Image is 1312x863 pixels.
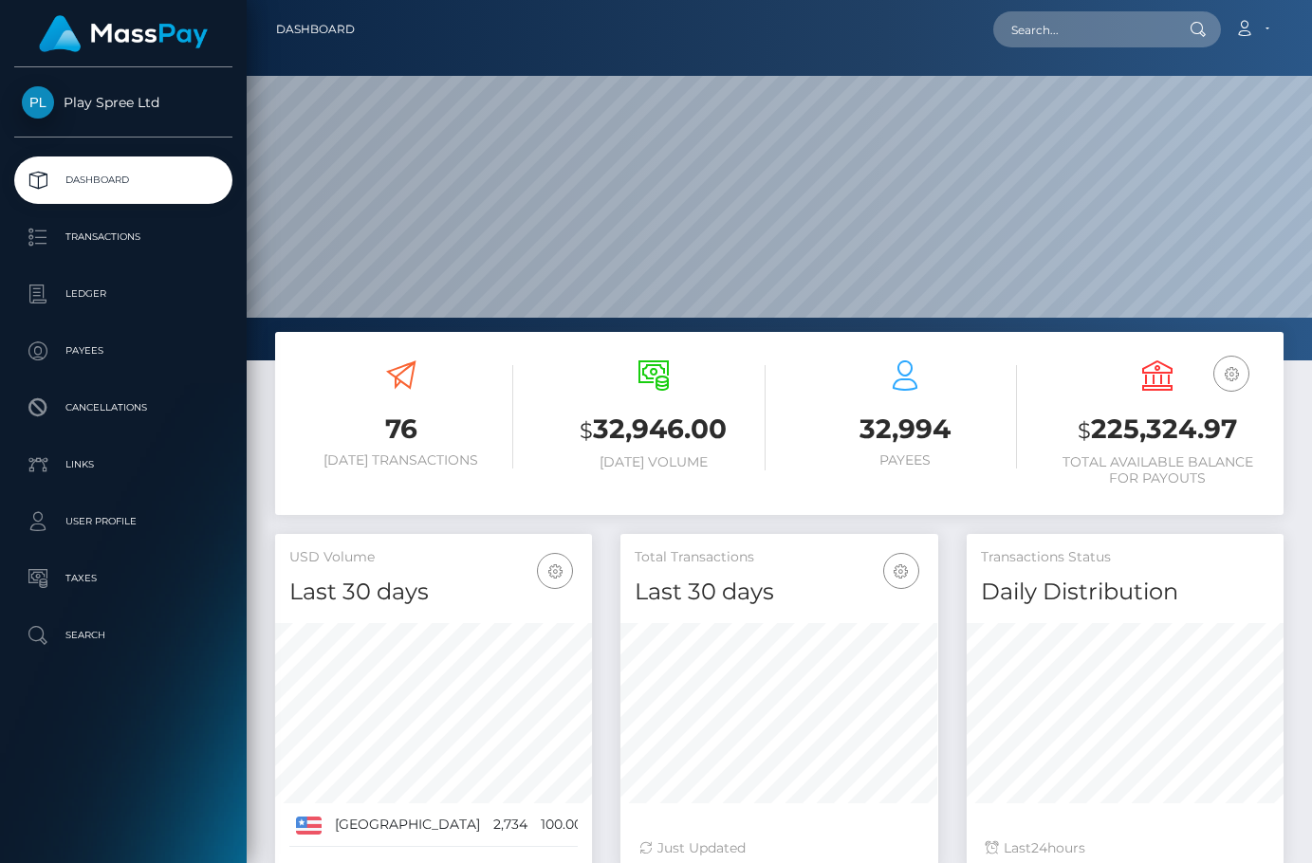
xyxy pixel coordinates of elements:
td: 100.00% [534,803,601,847]
p: Cancellations [22,394,225,422]
p: Payees [22,337,225,365]
h5: USD Volume [289,548,578,567]
p: Links [22,450,225,479]
h5: Transactions Status [981,548,1269,567]
span: Play Spree Ltd [14,94,232,111]
div: Last hours [986,838,1265,858]
h6: [DATE] Transactions [289,452,513,468]
span: 24 [1031,839,1047,856]
a: Search [14,612,232,659]
h4: Daily Distribution [981,576,1269,609]
a: Payees [14,327,232,375]
div: Just Updated [639,838,918,858]
h6: [DATE] Volume [542,454,766,470]
input: Search... [993,11,1172,47]
h6: Payees [794,452,1018,468]
a: Transactions [14,213,232,261]
a: Dashboard [14,156,232,204]
a: Cancellations [14,384,232,431]
p: Taxes [22,564,225,593]
h3: 32,946.00 [542,411,766,450]
a: User Profile [14,498,232,545]
p: Ledger [22,280,225,308]
td: [GEOGRAPHIC_DATA] [328,803,487,847]
a: Dashboard [276,9,355,49]
h3: 32,994 [794,411,1018,448]
h3: 76 [289,411,513,448]
h5: Total Transactions [635,548,923,567]
a: Ledger [14,270,232,318]
h6: Total Available Balance for Payouts [1045,454,1269,487]
p: Dashboard [22,166,225,194]
td: 2,734 [487,803,534,847]
p: User Profile [22,507,225,536]
img: US.png [296,817,322,834]
img: Play Spree Ltd [22,86,54,119]
a: Taxes [14,555,232,602]
img: MassPay Logo [39,15,208,52]
p: Transactions [22,223,225,251]
small: $ [1078,417,1091,444]
h3: 225,324.97 [1045,411,1269,450]
a: Links [14,441,232,488]
h4: Last 30 days [289,576,578,609]
p: Search [22,621,225,650]
small: $ [580,417,593,444]
h4: Last 30 days [635,576,923,609]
